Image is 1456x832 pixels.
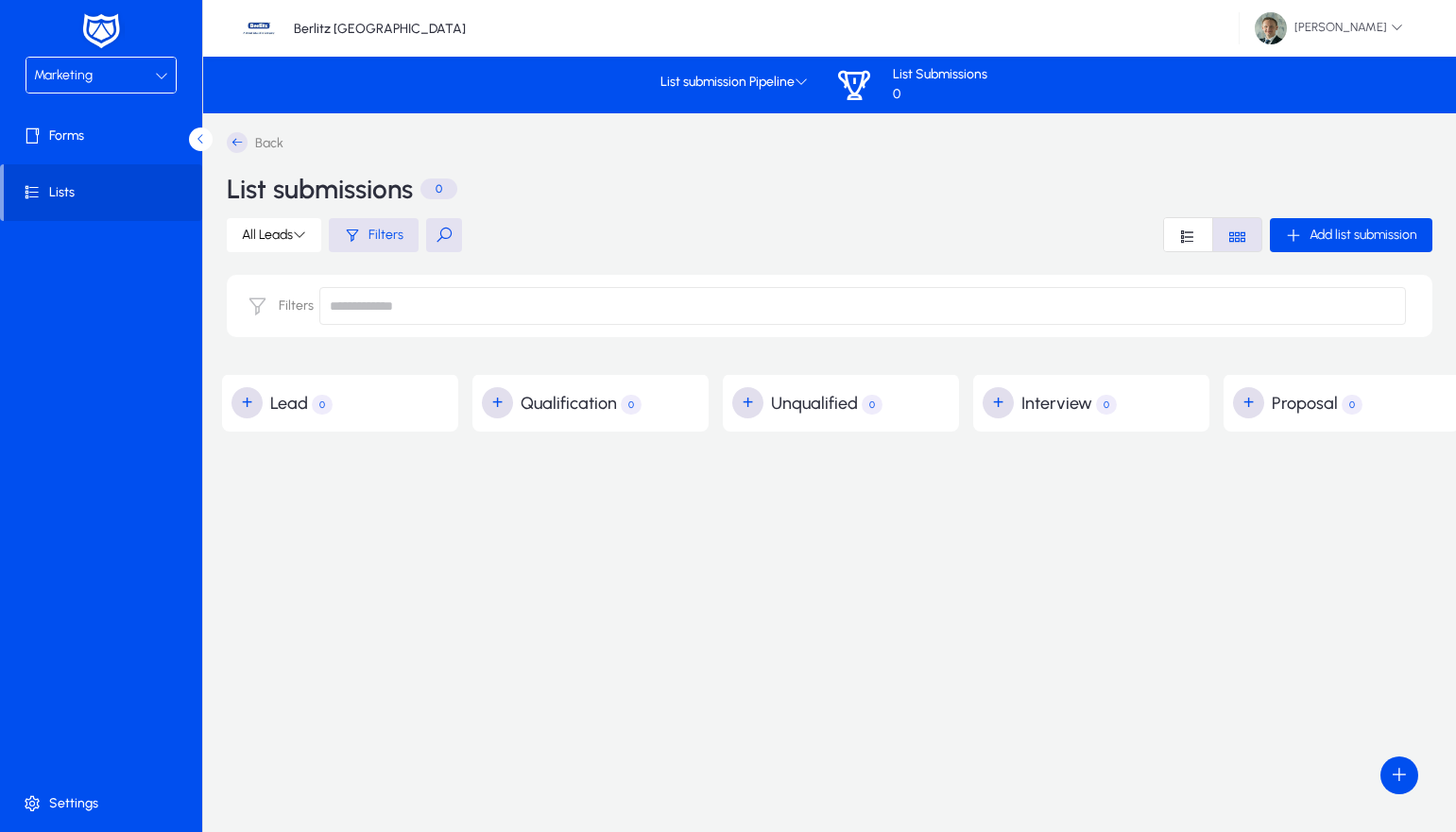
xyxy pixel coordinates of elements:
span: Settings [4,794,206,813]
p: 0 [893,87,987,103]
span: [PERSON_NAME] [1255,12,1403,44]
span: Lists [4,183,202,202]
button: + [482,387,513,418]
button: + [732,387,763,418]
a: Forms [4,108,206,164]
a: Back [227,132,283,153]
span: 0 [312,395,333,415]
span: 0 [1342,395,1362,415]
h3: List submissions [227,178,413,200]
span: 0 [862,395,882,415]
span: All Leads [242,227,306,243]
button: [PERSON_NAME] [1240,11,1418,45]
img: 37.jpg [241,10,277,46]
button: All Leads [227,218,321,252]
span: 0 [1096,395,1117,415]
p: Berlitz [GEOGRAPHIC_DATA] [294,21,466,37]
button: Filters [329,218,419,252]
p: List Submissions [893,67,987,83]
span: Filters [368,227,403,243]
span: List submission Pipeline [660,75,808,91]
button: + [1233,387,1264,418]
span: 0 [621,395,642,415]
img: white-logo.png [77,11,125,51]
a: Settings [4,775,206,832]
button: + [231,387,263,418]
span: Forms [4,127,206,145]
button: + [983,387,1014,418]
h2: Qualification [482,387,709,418]
span: Add list submission [1310,227,1417,243]
label: Filters [279,298,314,314]
img: 81.jpg [1255,12,1287,44]
h2: Lead [231,387,458,418]
p: 0 [420,178,457,199]
h2: Interview [983,387,1209,418]
button: List submission Pipeline [653,65,815,99]
mat-button-toggle-group: Font Style [1163,217,1262,252]
h2: Unqualified [732,387,959,418]
span: Marketing [34,67,93,83]
button: Add list submission [1270,218,1432,252]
